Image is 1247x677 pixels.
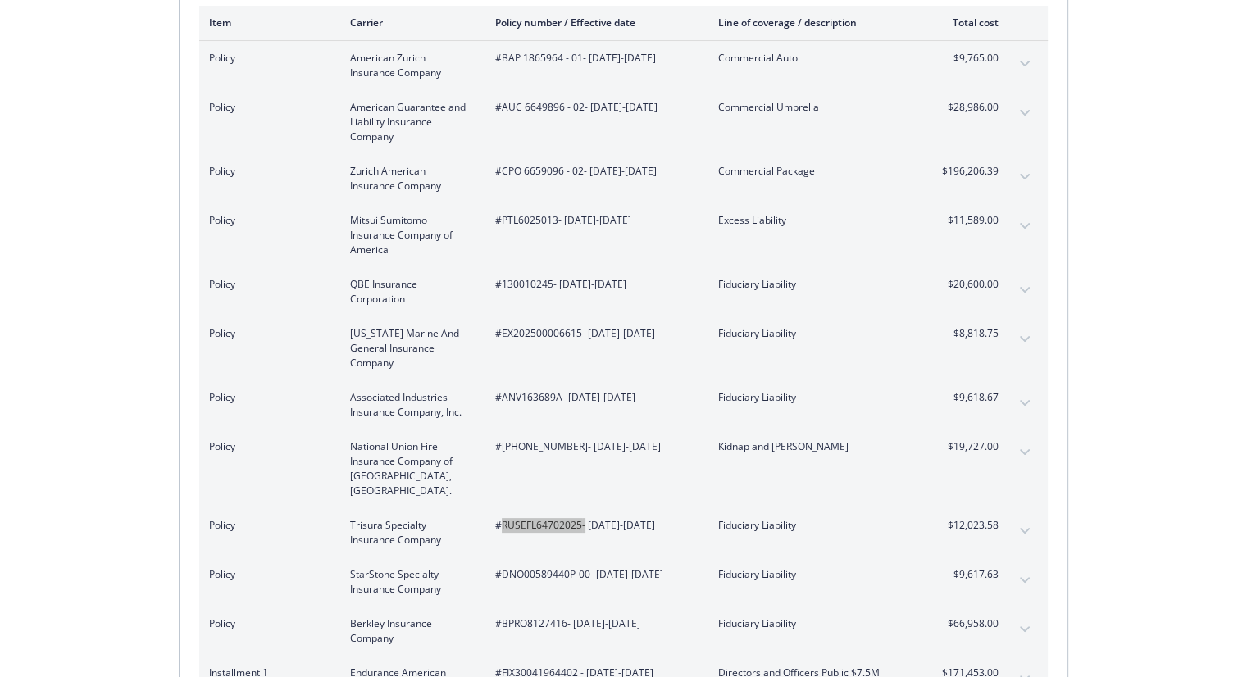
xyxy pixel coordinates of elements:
[350,277,469,307] span: QBE Insurance Corporation
[937,277,999,292] span: $20,600.00
[350,567,469,597] span: StarStone Specialty Insurance Company
[937,616,999,631] span: $66,958.00
[937,16,999,30] div: Total cost
[1012,326,1038,352] button: expand content
[718,567,911,582] span: Fiduciary Liability
[495,213,692,228] span: #PTL6025013 - [DATE]-[DATE]
[718,518,911,533] span: Fiduciary Liability
[209,326,324,341] span: Policy
[209,567,324,582] span: Policy
[350,616,469,646] span: Berkley Insurance Company
[718,51,911,66] span: Commercial Auto
[937,326,999,341] span: $8,818.75
[350,518,469,548] span: Trisura Specialty Insurance Company
[1012,213,1038,239] button: expand content
[718,390,911,405] span: Fiduciary Liability
[495,164,692,179] span: #CPO 6659096 - 02 - [DATE]-[DATE]
[350,213,469,257] span: Mitsui Sumitomo Insurance Company of America
[495,518,692,533] span: #RUSEFL64702025 - [DATE]-[DATE]
[209,16,324,30] div: Item
[937,100,999,115] span: $28,986.00
[718,277,911,292] span: Fiduciary Liability
[718,164,911,179] span: Commercial Package
[718,16,911,30] div: Line of coverage / description
[350,390,469,420] span: Associated Industries Insurance Company, Inc.
[718,100,911,115] span: Commercial Umbrella
[199,90,1048,154] div: PolicyAmerican Guarantee and Liability Insurance Company#AUC 6649896 - 02- [DATE]-[DATE]Commercia...
[199,154,1048,203] div: PolicyZurich American Insurance Company#CPO 6659096 - 02- [DATE]-[DATE]Commercial Package$196,206...
[495,439,692,454] span: #[PHONE_NUMBER] - [DATE]-[DATE]
[1012,567,1038,593] button: expand content
[199,508,1048,557] div: PolicyTrisura Specialty Insurance Company#RUSEFL64702025- [DATE]-[DATE]Fiduciary Liability$12,023...
[350,51,469,80] span: American Zurich Insurance Company
[350,16,469,30] div: Carrier
[495,100,692,115] span: #AUC 6649896 - 02 - [DATE]-[DATE]
[209,100,324,115] span: Policy
[937,567,999,582] span: $9,617.63
[937,51,999,66] span: $9,765.00
[495,277,692,292] span: #130010245 - [DATE]-[DATE]
[350,164,469,193] span: Zurich American Insurance Company
[495,390,692,405] span: #ANV163689A - [DATE]-[DATE]
[937,439,999,454] span: $19,727.00
[1012,518,1038,544] button: expand content
[199,41,1048,90] div: PolicyAmerican Zurich Insurance Company#BAP 1865964 - 01- [DATE]-[DATE]Commercial Auto$9,765.00ex...
[495,616,692,631] span: #BPRO8127416 - [DATE]-[DATE]
[209,51,324,66] span: Policy
[718,439,911,454] span: Kidnap and [PERSON_NAME]
[1012,616,1038,643] button: expand content
[350,439,469,498] span: National Union Fire Insurance Company of [GEOGRAPHIC_DATA], [GEOGRAPHIC_DATA].
[209,518,324,533] span: Policy
[199,267,1048,316] div: PolicyQBE Insurance Corporation#130010245- [DATE]-[DATE]Fiduciary Liability$20,600.00expand content
[1012,164,1038,190] button: expand content
[937,390,999,405] span: $9,618.67
[718,326,911,341] span: Fiduciary Liability
[209,164,324,179] span: Policy
[199,429,1048,508] div: PolicyNational Union Fire Insurance Company of [GEOGRAPHIC_DATA], [GEOGRAPHIC_DATA].#[PHONE_NUMBE...
[350,100,469,144] span: American Guarantee and Liability Insurance Company
[199,316,1048,380] div: Policy[US_STATE] Marine And General Insurance Company#EX202500006615- [DATE]-[DATE]Fiduciary Liab...
[495,567,692,582] span: #DNO00589440P-00 - [DATE]-[DATE]
[350,326,469,370] span: [US_STATE] Marine And General Insurance Company
[209,439,324,454] span: Policy
[937,213,999,228] span: $11,589.00
[718,616,911,631] span: Fiduciary Liability
[937,164,999,179] span: $196,206.39
[209,213,324,228] span: Policy
[1012,100,1038,126] button: expand content
[209,616,324,631] span: Policy
[199,203,1048,267] div: PolicyMitsui Sumitomo Insurance Company of America#PTL6025013- [DATE]-[DATE]Excess Liability$11,5...
[199,557,1048,607] div: PolicyStarStone Specialty Insurance Company#DNO00589440P-00- [DATE]-[DATE]Fiduciary Liability$9,6...
[1012,390,1038,416] button: expand content
[937,518,999,533] span: $12,023.58
[209,390,324,405] span: Policy
[1012,277,1038,303] button: expand content
[495,16,692,30] div: Policy number / Effective date
[199,380,1048,429] div: PolicyAssociated Industries Insurance Company, Inc.#ANV163689A- [DATE]-[DATE]Fiduciary Liability$...
[718,213,911,228] span: Excess Liability
[209,277,324,292] span: Policy
[1012,439,1038,466] button: expand content
[1012,51,1038,77] button: expand content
